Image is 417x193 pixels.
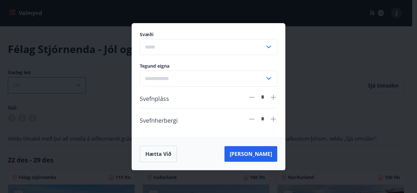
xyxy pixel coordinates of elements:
[140,31,277,38] label: Svæði
[224,146,277,162] button: [PERSON_NAME]
[140,146,177,162] button: Hætta við
[140,63,277,69] label: Tegund eigna
[140,94,169,100] span: Svefnpláss
[140,116,178,122] span: Svefnherbergi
